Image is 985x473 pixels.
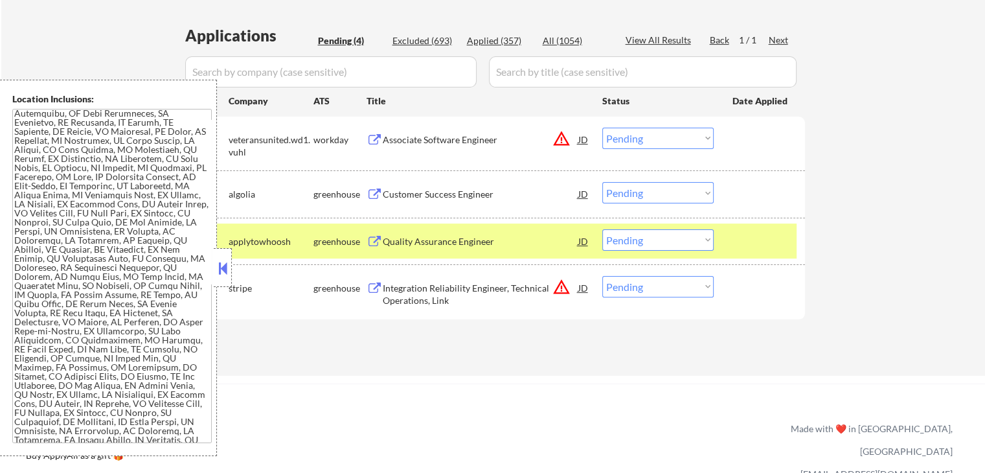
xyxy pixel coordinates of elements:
div: stripe [229,282,313,295]
a: Buy ApplyAll as a gift 🎁 [26,449,155,465]
div: 1 / 1 [739,34,769,47]
div: Location Inclusions: [12,93,212,106]
div: algolia [229,188,313,201]
div: JD [577,182,590,205]
div: Back [710,34,730,47]
button: warning_amber [552,278,571,296]
div: Status [602,89,714,112]
div: Company [229,95,313,108]
div: JD [577,229,590,253]
div: ATS [313,95,367,108]
div: JD [577,128,590,151]
div: greenhouse [313,188,367,201]
input: Search by title (case sensitive) [489,56,797,87]
div: Integration Reliability Engineer, Technical Operations, Link [383,282,578,307]
div: greenhouse [313,235,367,248]
div: View All Results [626,34,695,47]
div: JD [577,276,590,299]
div: Associate Software Engineer [383,133,578,146]
div: veteransunited.wd1.vuhl [229,133,313,159]
div: Date Applied [732,95,789,108]
div: Buy ApplyAll as a gift 🎁 [26,451,155,460]
div: Applications [185,28,313,43]
div: Customer Success Engineer [383,188,578,201]
div: Pending (4) [318,34,383,47]
div: Next [769,34,789,47]
button: warning_amber [552,130,571,148]
input: Search by company (case sensitive) [185,56,477,87]
div: Excluded (693) [392,34,457,47]
div: greenhouse [313,282,367,295]
div: Quality Assurance Engineer [383,235,578,248]
div: Applied (357) [467,34,532,47]
div: All (1054) [543,34,607,47]
div: Made with ❤️ in [GEOGRAPHIC_DATA], [GEOGRAPHIC_DATA] [786,417,953,463]
div: applytowhoosh [229,235,313,248]
div: workday [313,133,367,146]
div: Title [367,95,590,108]
a: Refer & earn free applications 👯‍♀️ [26,435,520,449]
